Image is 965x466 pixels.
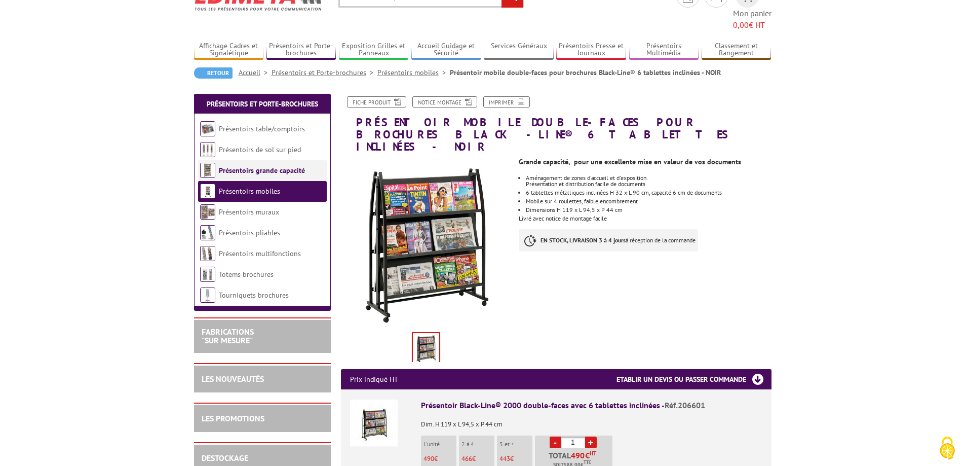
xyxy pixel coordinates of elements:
[590,450,596,457] sup: HT
[484,42,554,58] a: Services Généraux
[519,229,698,252] p: à réception de la commande
[350,369,398,389] p: Prix indiqué HT
[461,455,494,462] p: €
[413,333,439,365] img: presentoirs_mobiles_206601.jpg
[526,198,771,204] li: Mobile sur 4 roulettes, faible encombrement
[526,207,771,213] li: Dimensions H 119 x L 94,5 x P 44 cm
[584,459,591,465] sup: TTC
[541,236,626,244] strong: EN STOCK, LIVRAISON 3 à 4 jours
[339,42,409,58] a: Exposition Grilles et Panneaux
[423,454,434,463] span: 490
[499,441,532,448] p: 5 et +
[200,163,215,178] img: Présentoirs grande capacité
[930,432,965,466] button: Cookies (fenêtre modale)
[450,67,721,78] li: Présentoir mobile double-faces pour brochures Black-Line® 6 tablettes inclinées - NOIR
[219,187,280,196] a: Présentoirs mobiles
[202,453,248,463] a: DESTOCKAGE
[219,270,274,279] a: Totems brochures
[207,99,318,109] a: Présentoirs et Porte-brochures
[550,437,561,448] a: -
[499,455,532,462] p: €
[665,400,705,410] span: Réf.206601
[202,327,254,346] a: FABRICATIONS"Sur Mesure"
[616,369,771,389] h3: Etablir un devis ou passer commande
[266,42,336,58] a: Présentoirs et Porte-brochures
[526,175,771,187] li: Aménagement de zones d'accueil et d'exposition. Présentation et distribution facile de documents
[585,451,590,459] span: €
[202,413,264,423] a: LES PROMOTIONS
[341,158,512,329] img: presentoirs_mobiles_206601.jpg
[219,291,289,300] a: Tourniquets brochures
[200,204,215,220] img: Présentoirs muraux
[461,441,494,448] p: 2 à 4
[499,454,510,463] span: 443
[219,124,305,133] a: Présentoirs table/comptoirs
[200,267,215,282] img: Totems brochures
[333,96,779,153] h1: Présentoir mobile double-faces pour brochures Black-Line® 6 tablettes inclinées - NOIR
[733,20,749,30] span: 0,00
[702,42,771,58] a: Classement et Rangement
[200,288,215,303] img: Tourniquets brochures
[461,454,472,463] span: 466
[200,142,215,157] img: Présentoirs de sol sur pied
[219,145,301,154] a: Présentoirs de sol sur pied
[629,42,699,58] a: Présentoirs Multimédia
[219,207,279,217] a: Présentoirs muraux
[519,157,741,166] strong: Grande capacité, pour une excellente mise en valeur de vos documents
[412,96,477,107] a: Notice Montage
[733,19,771,31] span: € HT
[347,96,406,107] a: Fiche produit
[272,68,377,77] a: Présentoirs et Porte-brochures
[556,42,626,58] a: Présentoirs Presse et Journaux
[423,455,456,462] p: €
[200,184,215,199] img: Présentoirs mobiles
[219,166,305,175] a: Présentoirs grande capacité
[733,8,771,31] span: Mon panier
[200,225,215,240] img: Présentoirs pliables
[200,246,215,261] img: Présentoirs multifonctions
[526,190,771,196] li: 6 tablettes métalliques inclinées H 32 x L 90 cm, capacité 6 cm de documents
[200,121,215,136] img: Présentoirs table/comptoirs
[411,42,481,58] a: Accueil Guidage et Sécurité
[483,96,530,107] a: Imprimer
[239,68,272,77] a: Accueil
[423,441,456,448] p: L'unité
[519,153,779,262] div: Livré avec notice de montage facile
[202,374,264,384] a: LES NOUVEAUTÉS
[219,228,280,237] a: Présentoirs pliables
[350,400,398,447] img: Présentoir Black-Line® 2000 double-faces avec 6 tablettes inclinées
[219,249,301,258] a: Présentoirs multifonctions
[194,42,264,58] a: Affichage Cadres et Signalétique
[571,451,585,459] span: 490
[421,400,762,411] div: Présentoir Black-Line® 2000 double-faces avec 6 tablettes inclinées -
[194,67,233,79] a: Retour
[421,414,762,428] p: Dim. H 119 x L 94,5 x P 44 cm
[377,68,450,77] a: Présentoirs mobiles
[585,437,597,448] a: +
[935,436,960,461] img: Cookies (fenêtre modale)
